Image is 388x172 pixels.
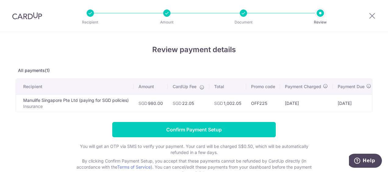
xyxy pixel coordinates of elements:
th: Amount [134,79,168,95]
input: Confirm Payment Setup [112,122,276,137]
p: You will get an OTP via SMS to verify your payment. Your card will be charged S$0.50, which will ... [72,143,316,156]
th: Total [209,79,246,95]
p: All payments(1) [16,67,372,73]
p: Document [221,19,266,25]
p: Insurance [23,103,129,109]
td: [DATE] [333,95,376,112]
span: SGD [173,101,181,106]
p: Amount [144,19,189,25]
span: CardUp Fee [173,84,196,90]
span: SGD [214,101,223,106]
td: [DATE] [280,95,333,112]
td: 1,002.05 [209,95,246,112]
span: Payment Charged [285,84,321,90]
a: Terms of Service [117,164,151,170]
span: SGD [138,101,147,106]
span: Payment Due [338,84,365,90]
img: CardUp [12,12,42,20]
p: Recipient [68,19,113,25]
th: Recipient [16,79,134,95]
td: OFF225 [246,95,280,112]
td: 980.00 [134,95,168,112]
td: Manulife Singapore Pte Ltd (paying for SGD policies) [16,95,134,112]
h4: Review payment details [16,44,372,55]
p: Review [298,19,343,25]
th: Promo code [246,79,280,95]
td: 22.05 [168,95,209,112]
iframe: Opens a widget where you can find more information [349,154,382,169]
